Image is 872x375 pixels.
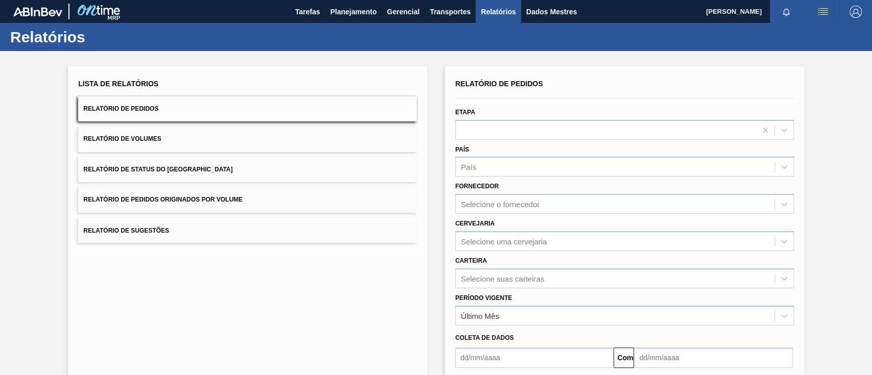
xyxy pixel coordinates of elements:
font: Relatórios [481,8,515,16]
input: dd/mm/aaaa [455,347,614,368]
font: Relatório de Volumes [83,136,161,143]
button: Relatório de Status do [GEOGRAPHIC_DATA] [78,157,417,182]
font: Planejamento [330,8,376,16]
font: País [455,146,469,153]
font: Relatório de Status do [GEOGRAPHIC_DATA] [83,166,232,173]
font: Relatório de Pedidos [83,105,158,112]
img: ações do usuário [817,6,829,18]
font: Fornecedor [455,183,499,190]
button: Relatório de Volumes [78,127,417,152]
img: Sair [850,6,862,18]
font: [PERSON_NAME] [706,8,762,15]
font: Cervejaria [455,220,494,227]
font: Relatório de Pedidos Originados por Volume [83,196,243,204]
font: Último Mês [461,311,499,320]
button: Comeu [614,347,634,368]
button: Notificações [770,5,803,19]
font: Coleta de dados [455,334,514,341]
font: Transportes [430,8,470,16]
font: Relatório de Sugestões [83,227,169,234]
font: Relatórios [10,29,85,45]
button: Relatório de Pedidos Originados por Volume [78,187,417,212]
img: TNhmsLtSVTkK8tSr43FrP2fwEKptu5GPRR3wAAAABJRU5ErkJggg== [13,7,62,16]
font: Selecione suas carteiras [461,274,544,283]
font: Carteira [455,257,487,264]
font: Tarefas [295,8,320,16]
font: Dados Mestres [526,8,577,16]
font: Período Vigente [455,294,512,302]
input: dd/mm/aaaa [634,347,792,368]
font: País [461,163,476,171]
font: Selecione o fornecedor [461,200,539,209]
font: Etapa [455,109,475,116]
font: Comeu [617,354,641,362]
font: Selecione uma cervejaria [461,237,547,245]
font: Relatório de Pedidos [455,80,543,88]
button: Relatório de Pedidos [78,96,417,121]
font: Lista de Relatórios [78,80,158,88]
button: Relatório de Sugestões [78,218,417,243]
font: Gerencial [387,8,419,16]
